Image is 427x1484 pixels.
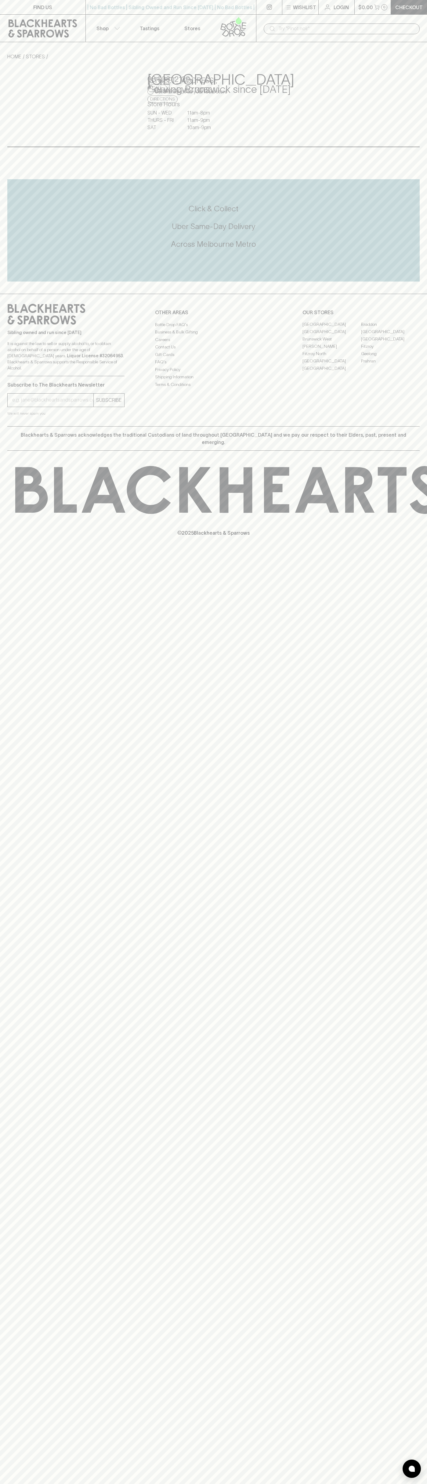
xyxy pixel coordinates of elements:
p: Subscribe to The Blackhearts Newsletter [7,381,125,388]
p: Checkout [395,4,423,11]
p: OTHER AREAS [155,309,272,316]
img: bubble-icon [409,1466,415,1472]
a: Tastings [128,15,171,42]
p: Shop [96,25,109,32]
a: [GEOGRAPHIC_DATA] [302,321,361,328]
p: OUR STORES [302,309,420,316]
a: FAQ's [155,358,272,366]
a: Prahran [361,358,420,365]
a: STORES [26,54,45,59]
input: Try "Pinot noir" [278,24,415,34]
a: Careers [155,336,272,343]
a: [GEOGRAPHIC_DATA] [302,328,361,336]
a: Brunswick West [302,336,361,343]
p: We will never spam you [7,410,125,416]
p: Stores [184,25,200,32]
h5: Across Melbourne Metro [7,239,420,249]
a: [GEOGRAPHIC_DATA] [302,358,361,365]
p: Sibling owned and run since [DATE] [7,329,125,336]
a: Business & Bulk Gifting [155,329,272,336]
a: Fitzroy North [302,350,361,358]
a: [GEOGRAPHIC_DATA] [361,328,420,336]
a: Terms & Conditions [155,381,272,388]
a: Fitzroy [361,343,420,350]
p: FIND US [33,4,52,11]
p: 0 [383,5,385,9]
a: Stores [171,15,214,42]
h5: Uber Same-Day Delivery [7,221,420,231]
button: Shop [86,15,128,42]
button: SUBSCRIBE [94,394,124,407]
a: [PERSON_NAME] [302,343,361,350]
a: Gift Cards [155,351,272,358]
a: [GEOGRAPHIC_DATA] [302,365,361,372]
a: Shipping Information [155,373,272,381]
p: Wishlist [293,4,316,11]
p: It is against the law to sell or supply alcohol to, or to obtain alcohol on behalf of a person un... [7,340,125,371]
p: Blackhearts & Sparrows acknowledges the traditional Custodians of land throughout [GEOGRAPHIC_DAT... [12,431,415,446]
a: Contact Us [155,344,272,351]
a: Privacy Policy [155,366,272,373]
p: SUBSCRIBE [96,396,122,404]
a: Geelong [361,350,420,358]
div: Call to action block [7,179,420,282]
a: HOME [7,54,21,59]
a: Braddon [361,321,420,328]
a: [GEOGRAPHIC_DATA] [361,336,420,343]
p: Login [334,4,349,11]
a: Bottle Drop FAQ's [155,321,272,328]
input: e.g. jane@blackheartsandsparrows.com.au [12,395,93,405]
strong: Liquor License #32064953 [67,353,123,358]
p: $0.00 [358,4,373,11]
h5: Click & Collect [7,204,420,214]
p: Tastings [140,25,159,32]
